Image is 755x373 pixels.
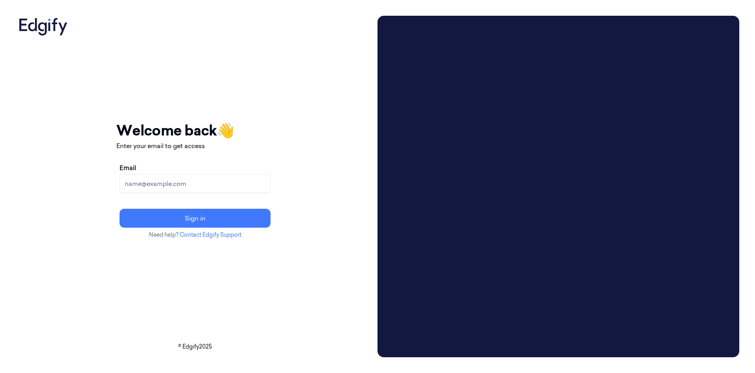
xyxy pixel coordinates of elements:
p: Need help? [116,231,274,239]
p: Enter your email to get access [116,141,274,150]
h1: Welcome back 👋 [116,120,274,141]
label: Email [120,163,136,173]
input: name@example.com [120,174,271,193]
a: Contact Edgify Support [180,231,241,238]
p: © Edgify 2025 [16,343,374,351]
button: Sign in [120,209,271,228]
